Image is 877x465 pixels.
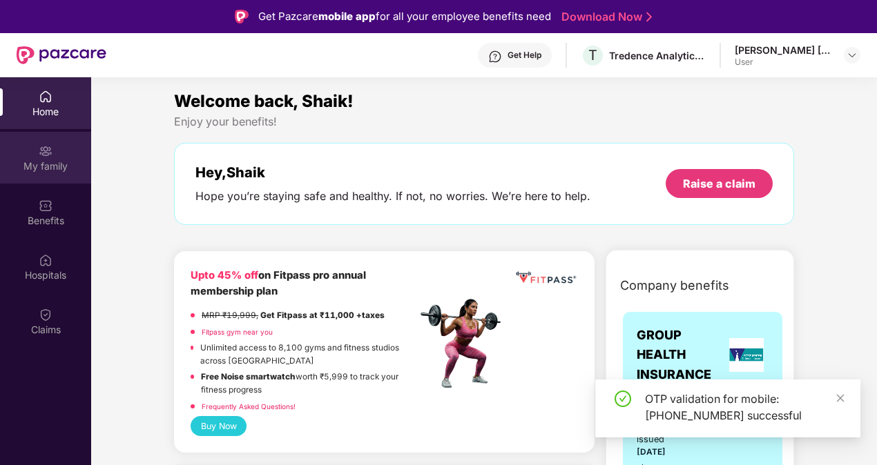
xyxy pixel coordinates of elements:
[39,199,52,212] img: svg+xml;base64,PHN2ZyBpZD0iQmVuZWZpdHMiIHhtbG5zPSJodHRwOi8vd3d3LnczLm9yZy8yMDAwL3N2ZyIgd2lkdGg9Ij...
[174,91,354,111] span: Welcome back, Shaik!
[847,50,858,61] img: svg+xml;base64,PHN2ZyBpZD0iRHJvcGRvd24tMzJ4MzIiIHhtbG5zPSJodHRwOi8vd3d3LnczLm9yZy8yMDAwL3N2ZyIgd2...
[620,276,729,295] span: Company benefits
[191,269,366,297] b: on Fitpass pro annual membership plan
[201,370,416,396] p: worth ₹5,999 to track your fitness progress
[202,310,258,320] del: MRP ₹19,999,
[200,342,416,367] p: Unlimited access to 8,100 gyms and fitness studios across [GEOGRAPHIC_DATA]
[729,338,764,372] img: insurerLogo
[645,390,844,424] div: OTP validation for mobile: [PHONE_NUMBER] successful
[646,10,652,24] img: Stroke
[201,372,296,382] strong: Free Noise smartwatch
[561,10,648,24] a: Download Now
[637,447,666,457] span: [DATE]
[488,50,502,63] img: svg+xml;base64,PHN2ZyBpZD0iSGVscC0zMngzMiIgeG1sbnM9Imh0dHA6Ly93d3cudzMub3JnLzIwMDAvc3ZnIiB3aWR0aD...
[609,49,706,62] div: Tredence Analytics Solutions Private Limited
[735,43,831,57] div: [PERSON_NAME] [PERSON_NAME]
[508,50,541,61] div: Get Help
[191,416,247,436] button: Buy Now
[191,269,258,281] b: Upto 45% off
[258,8,551,25] div: Get Pazcare for all your employee benefits need
[514,268,579,288] img: fppp.png
[836,393,845,403] span: close
[39,90,52,103] img: svg+xml;base64,PHN2ZyBpZD0iSG9tZSIgeG1sbnM9Imh0dHA6Ly93d3cudzMub3JnLzIwMDAvc3ZnIiB3aWR0aD0iMjAiIG...
[588,47,597,63] span: T
[17,46,106,64] img: New Pazcare Logo
[235,10,249,23] img: Logo
[683,176,755,191] div: Raise a claim
[202,402,296,410] a: Frequently Asked Questions!
[39,144,52,158] img: svg+xml;base64,PHN2ZyB3aWR0aD0iMjAiIGhlaWdodD0iMjAiIHZpZXdCb3g9IjAgMCAyMCAyMCIgZmlsbD0ibm9uZSIgeG...
[39,253,52,267] img: svg+xml;base64,PHN2ZyBpZD0iSG9zcGl0YWxzIiB4bWxucz0iaHR0cDovL3d3dy53My5vcmcvMjAwMC9zdmciIHdpZHRoPS...
[195,189,590,204] div: Hope you’re staying safe and healthy. If not, no worries. We’re here to help.
[637,326,724,384] span: GROUP HEALTH INSURANCE
[174,115,794,129] div: Enjoy your benefits!
[416,295,513,392] img: fpp.png
[615,390,631,407] span: check-circle
[195,164,590,181] div: Hey, Shaik
[202,328,273,336] a: Fitpass gym near you
[260,310,385,320] strong: Get Fitpass at ₹11,000 +taxes
[735,57,831,68] div: User
[39,308,52,321] img: svg+xml;base64,PHN2ZyBpZD0iQ2xhaW0iIHhtbG5zPSJodHRwOi8vd3d3LnczLm9yZy8yMDAwL3N2ZyIgd2lkdGg9IjIwIi...
[318,10,376,23] strong: mobile app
